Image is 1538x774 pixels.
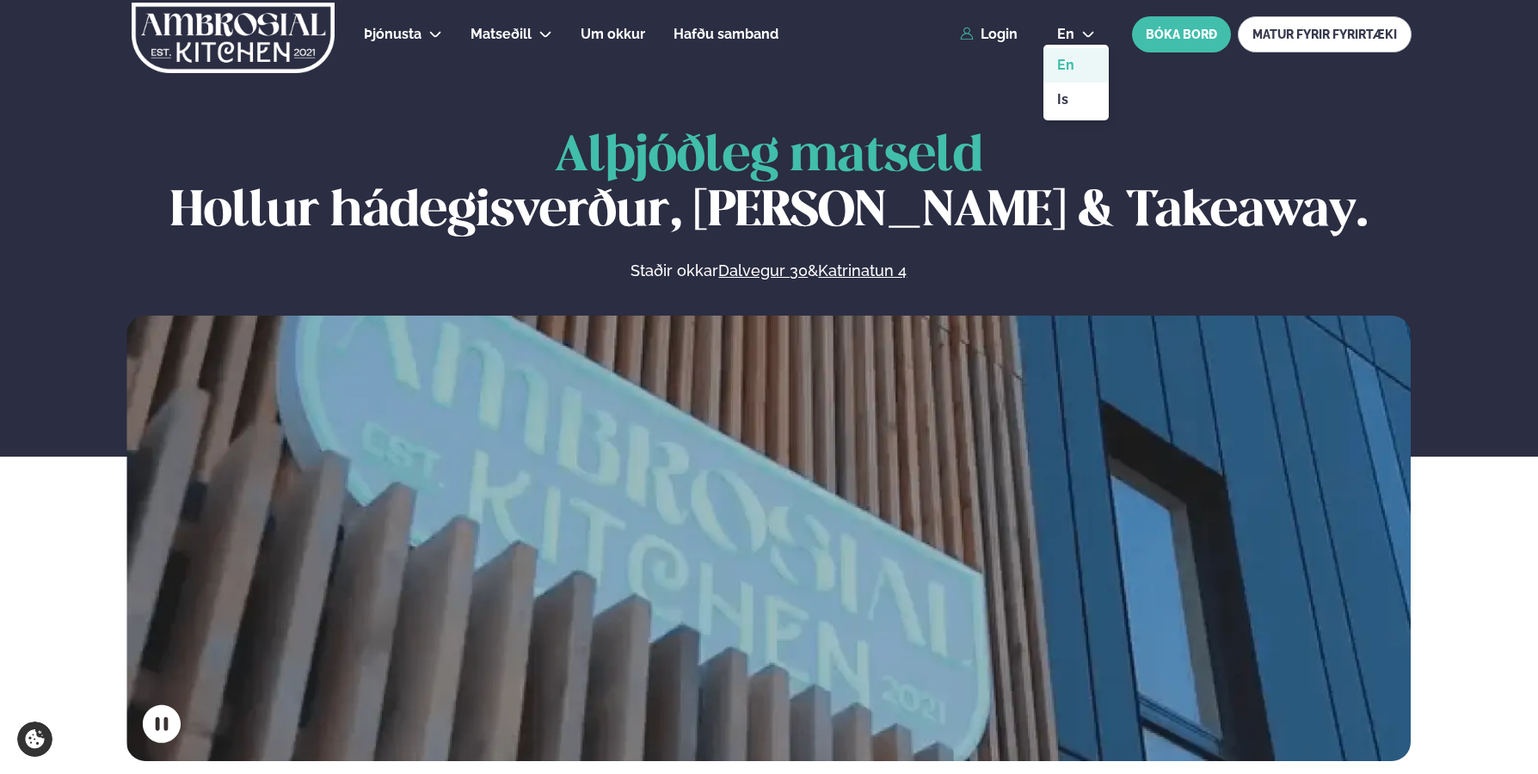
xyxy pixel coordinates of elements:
[555,133,983,181] span: Alþjóðleg matseld
[17,722,52,757] a: Cookie settings
[674,24,778,45] a: Hafðu samband
[718,261,808,281] a: Dalvegur 30
[960,27,1018,42] a: Login
[131,3,336,73] img: logo
[471,26,532,42] span: Matseðill
[1132,16,1231,52] button: BÓKA BORÐ
[674,26,778,42] span: Hafðu samband
[1043,83,1109,117] a: is
[1043,28,1109,41] button: en
[581,26,645,42] span: Um okkur
[581,24,645,45] a: Um okkur
[364,26,421,42] span: Þjónusta
[818,261,907,281] a: Katrinatun 4
[1043,48,1109,83] a: en
[126,130,1411,240] h1: Hollur hádegisverður, [PERSON_NAME] & Takeaway.
[444,261,1094,281] p: Staðir okkar &
[364,24,421,45] a: Þjónusta
[1238,16,1412,52] a: MATUR FYRIR FYRIRTÆKI
[471,24,532,45] a: Matseðill
[1057,28,1074,41] span: en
